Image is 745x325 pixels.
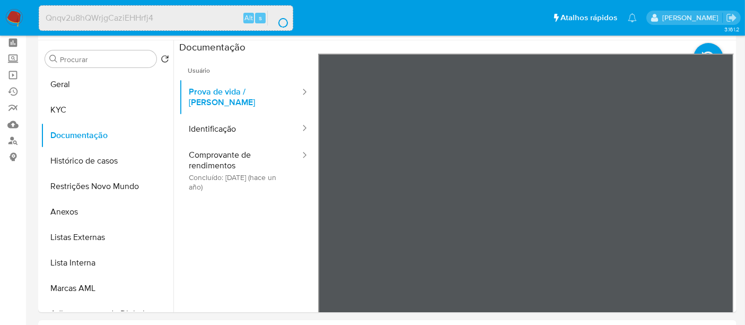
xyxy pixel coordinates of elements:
[726,12,737,23] a: Sair
[724,25,740,33] span: 3.161.2
[41,72,173,97] button: Geral
[41,174,173,199] button: Restrições Novo Mundo
[267,11,289,25] button: search-icon
[259,13,262,23] span: s
[41,225,173,250] button: Listas Externas
[41,276,173,301] button: Marcas AML
[628,13,637,22] a: Notificações
[662,13,722,23] p: erico.trevizan@mercadopago.com.br
[41,250,173,276] button: Lista Interna
[41,148,173,174] button: Histórico de casos
[49,55,58,63] button: Procurar
[41,199,173,225] button: Anexos
[60,55,152,64] input: Procurar
[41,97,173,123] button: KYC
[244,13,253,23] span: Alt
[41,123,173,148] button: Documentação
[39,11,293,25] input: Pesquise usuários ou casos...
[560,12,617,23] span: Atalhos rápidos
[161,55,169,66] button: Retornar ao pedido padrão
